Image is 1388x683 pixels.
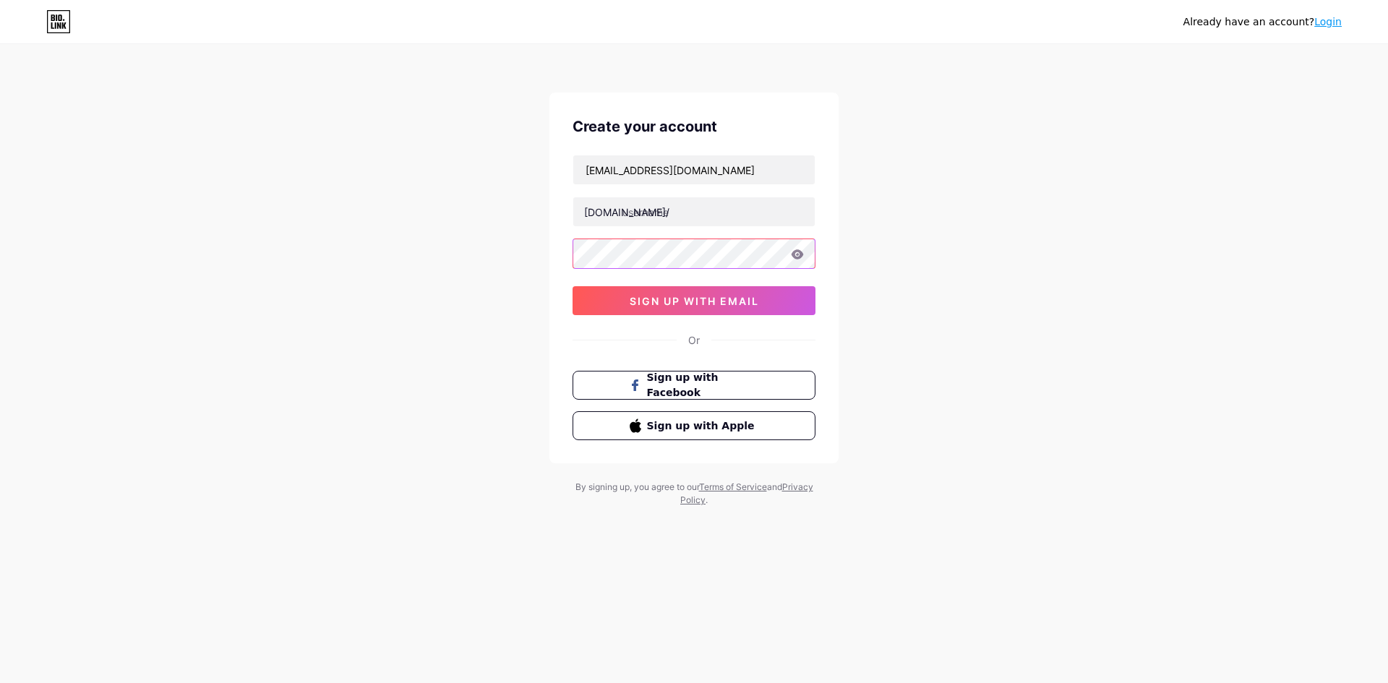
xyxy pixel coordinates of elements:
div: [DOMAIN_NAME]/ [584,205,669,220]
div: By signing up, you agree to our and . [571,481,817,507]
a: Terms of Service [699,481,767,492]
button: Sign up with Apple [573,411,815,440]
div: Or [688,332,700,348]
span: Sign up with Apple [647,418,759,434]
div: Create your account [573,116,815,137]
button: Sign up with Facebook [573,371,815,400]
a: Login [1314,16,1342,27]
span: sign up with email [630,295,759,307]
span: Sign up with Facebook [647,370,759,400]
input: username [573,197,815,226]
div: Already have an account? [1183,14,1342,30]
button: sign up with email [573,286,815,315]
input: Email [573,155,815,184]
